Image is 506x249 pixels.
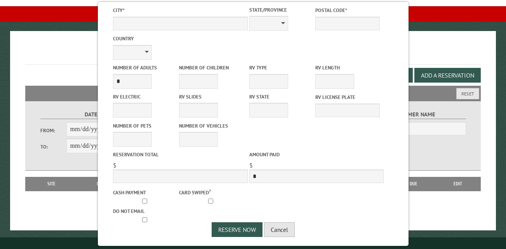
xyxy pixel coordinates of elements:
[113,64,177,71] label: Number of Adults
[73,177,132,191] th: Dates
[179,122,243,130] label: Number of Vehicles
[249,6,313,14] label: State/Province
[40,143,66,150] label: To:
[315,64,379,71] label: RV Length
[249,64,313,71] label: RV Type
[392,177,435,191] th: Due
[113,93,177,100] label: RV Electric
[40,127,66,134] label: From:
[435,177,481,191] th: Edit
[25,86,481,100] h2: Filters
[249,93,313,100] label: RV State
[25,43,481,65] h1: Reservations
[113,207,177,215] label: Do not email
[29,177,73,191] th: Site
[315,7,379,14] label: Postal Code
[113,35,247,42] label: Country
[179,64,243,71] label: Number of Children
[212,222,263,237] button: Reserve Now
[361,110,466,119] label: Customer Name
[113,122,177,130] label: Number of Pets
[40,110,145,119] label: Dates
[113,161,117,169] span: $
[209,188,211,194] a: ?
[179,93,243,100] label: RV Slides
[414,68,481,83] button: Add a Reservation
[113,189,177,196] label: Cash payment
[456,88,479,99] button: Reset
[113,7,247,14] label: City
[179,188,243,196] label: Card swiped
[249,151,383,158] label: Amount paid
[315,93,379,101] label: RV License Plate
[113,151,247,158] label: Reservation Total
[264,222,295,237] button: Cancel
[249,161,252,169] span: $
